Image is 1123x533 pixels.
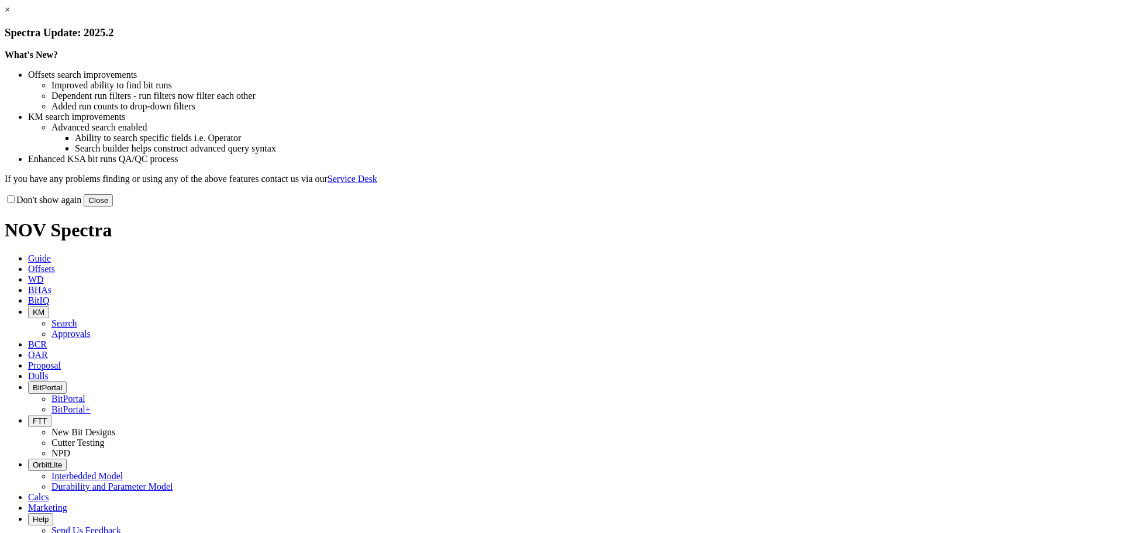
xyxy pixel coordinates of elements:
input: Don't show again [7,195,15,203]
li: Offsets search improvements [28,70,1118,80]
li: Enhanced KSA bit runs QA/QC process [28,154,1118,164]
span: KM [33,308,44,317]
a: Search [51,318,77,328]
strong: What's New? [5,50,58,60]
span: Marketing [28,503,67,513]
a: Service Desk [328,174,377,184]
a: New Bit Designs [51,427,115,437]
a: BitPortal [51,394,85,404]
a: Durability and Parameter Model [51,482,173,491]
span: Guide [28,253,51,263]
a: NPD [51,448,70,458]
a: Cutter Testing [51,438,105,448]
a: BitPortal+ [51,404,91,414]
li: Improved ability to find bit runs [51,80,1118,91]
li: Ability to search specific fields i.e. Operator [75,133,1118,143]
p: If you have any problems finding or using any of the above features contact us via our [5,174,1118,184]
li: Added run counts to drop-down filters [51,101,1118,112]
button: Close [84,194,113,207]
span: WD [28,274,44,284]
span: Offsets [28,264,55,274]
span: Proposal [28,360,61,370]
span: BHAs [28,285,51,295]
span: Help [33,515,49,524]
label: Don't show again [5,195,81,205]
a: × [5,5,10,15]
span: OrbitLite [33,460,62,469]
li: KM search improvements [28,112,1118,122]
span: Dulls [28,371,49,381]
span: BitPortal [33,383,62,392]
span: Calcs [28,492,49,502]
span: OAR [28,350,48,360]
h1: NOV Spectra [5,219,1118,241]
a: Approvals [51,329,91,339]
span: BitIQ [28,295,49,305]
span: FTT [33,417,47,425]
h3: Spectra Update: 2025.2 [5,26,1118,39]
li: Advanced search enabled [51,122,1118,133]
li: Search builder helps construct advanced query syntax [75,143,1118,154]
li: Dependent run filters - run filters now filter each other [51,91,1118,101]
span: BCR [28,339,47,349]
a: Interbedded Model [51,471,123,481]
